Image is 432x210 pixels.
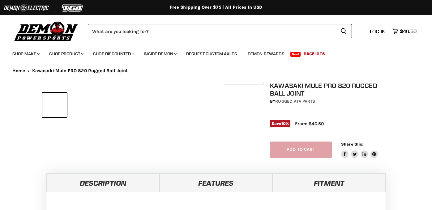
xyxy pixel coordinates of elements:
[281,121,286,126] span: 10
[88,24,336,38] input: Search
[12,20,80,42] img: Demon Powersports
[45,47,87,60] a: Shop Product
[226,78,260,82] span: Click to expand
[8,45,415,60] ul: Main menu
[12,68,25,73] a: Home
[272,173,386,192] a: Fitment
[290,52,301,57] span: New!
[42,93,67,117] button: IMAGE thumbnail
[8,47,43,60] a: Shop Make
[49,2,96,14] img: TGB Logo 2
[3,2,49,14] img: Demon Electric Logo 2
[160,173,273,192] a: Features
[336,24,352,38] button: Search
[364,29,389,34] a: Log in
[46,173,160,192] a: Description
[370,28,386,35] span: Log in
[341,142,363,146] span: Share this:
[299,47,330,60] a: Race Kits
[88,47,138,60] a: Shop Discounted
[88,24,352,38] form: Product
[32,68,128,73] span: Kawasaki Mule PRO 820 Rugged Ball Joint
[295,121,324,126] span: From: $40.50
[243,47,289,60] a: Demon Rewards
[182,47,242,60] a: Request Custom Axles
[139,47,180,60] a: Inside Demon
[270,120,290,127] span: Save %
[270,82,392,97] h1: Kawasaki Mule PRO 820 Rugged Ball Joint
[270,98,392,105] div: by
[275,99,315,104] a: Rugged ATV Parts
[389,27,420,36] a: $40.50
[341,142,378,158] aside: Share this:
[400,28,417,34] span: $40.50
